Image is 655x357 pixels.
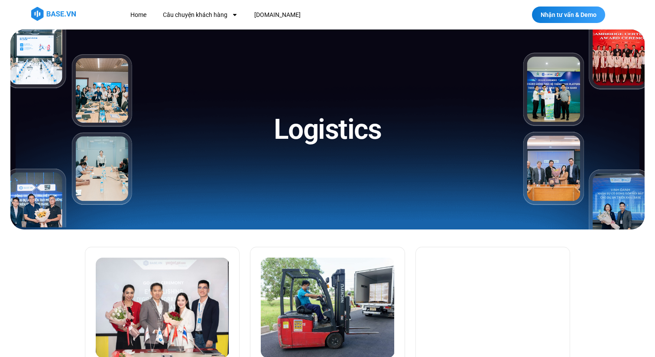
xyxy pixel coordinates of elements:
[274,111,382,147] h1: Logistics
[156,7,244,23] a: Câu chuyện khách hàng
[541,12,597,18] span: Nhận tư vấn & Demo
[124,7,460,23] nav: Menu
[124,7,153,23] a: Home
[248,7,307,23] a: [DOMAIN_NAME]
[532,7,605,23] a: Nhận tư vấn & Demo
